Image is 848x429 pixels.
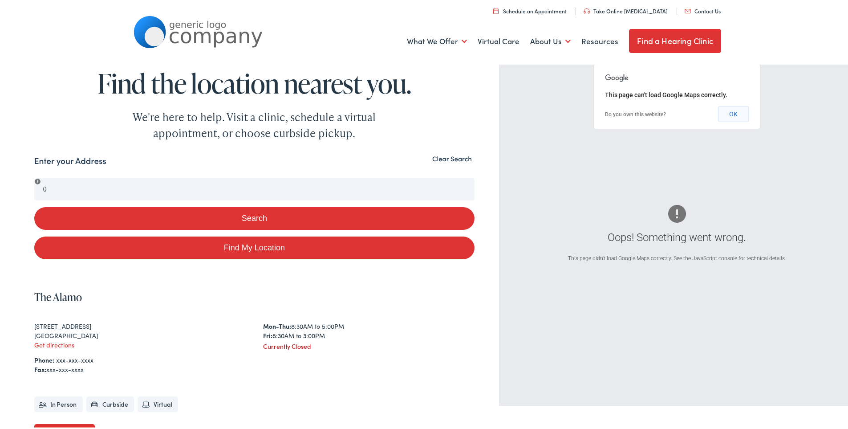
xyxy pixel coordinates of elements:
[263,340,475,349] div: Currently Closed
[56,354,93,363] a: xxx-xxx-xxxx
[138,395,178,410] li: Virtual
[34,288,82,302] a: The Alamo
[86,395,134,410] li: Curbside
[34,329,246,339] div: [GEOGRAPHIC_DATA]
[112,107,397,139] div: We're here to help. Visit a clinic, schedule a virtual appointment, or choose curbside pickup.
[685,7,691,12] img: utility icon
[605,90,727,97] span: This page can't load Google Maps correctly.
[263,320,291,329] strong: Mon-Thu:
[34,339,74,347] a: Get directions
[34,363,475,372] div: xxx-xxx-xxxx
[537,228,817,244] div: Oops! Something went wrong.
[34,153,106,166] label: Enter your Address
[605,110,666,116] a: Do you own this website?
[34,395,83,410] li: In Person
[407,23,467,56] a: What We Offer
[493,5,567,13] a: Schedule an Appointment
[530,23,571,56] a: About Us
[263,320,475,339] div: 8:30AM to 5:00PM 8:30AM to 3:00PM
[685,5,721,13] a: Contact Us
[34,205,475,228] button: Search
[629,27,721,51] a: Find a Hearing Clinic
[34,67,475,96] h1: Find the location nearest you.
[34,176,475,199] input: Enter your address or zip code
[34,354,54,363] strong: Phone:
[493,6,499,12] img: utility icon
[478,23,519,56] a: Virtual Care
[34,363,46,372] strong: Fax:
[537,253,817,261] div: This page didn't load Google Maps correctly. See the JavaScript console for technical details.
[263,329,272,338] strong: Fri:
[34,235,475,257] a: Find My Location
[581,23,618,56] a: Resources
[718,104,749,120] button: OK
[430,153,475,161] button: Clear Search
[34,320,246,329] div: [STREET_ADDRESS]
[584,7,590,12] img: utility icon
[584,5,668,13] a: Take Online [MEDICAL_DATA]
